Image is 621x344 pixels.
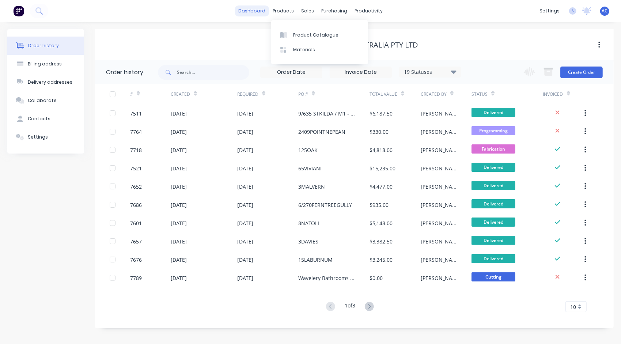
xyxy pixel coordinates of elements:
div: [PERSON_NAME] [421,128,457,136]
div: 7652 [130,183,142,190]
div: [DATE] [237,219,253,227]
button: Billing address [7,55,84,73]
div: PO # [298,84,370,104]
div: 65VIVIANI [298,165,322,172]
div: Invoiced [543,84,584,104]
div: 3MALVERN [298,183,325,190]
div: Materials [293,46,315,53]
div: $5,148.00 [370,219,393,227]
span: Fabrication [472,144,515,154]
input: Order Date [261,67,322,78]
button: Settings [7,128,84,146]
div: 1 of 3 [345,302,355,312]
div: [DATE] [237,274,253,282]
div: [PERSON_NAME] [421,201,457,209]
div: [DATE] [171,183,187,190]
div: [PERSON_NAME] [421,183,457,190]
div: $3,382.50 [370,238,393,245]
div: 7511 [130,110,142,117]
div: Contacts [28,116,50,122]
div: $4,477.00 [370,183,393,190]
div: 7789 [130,274,142,282]
span: AC [602,8,608,14]
div: [DATE] [237,146,253,154]
div: [DATE] [237,128,253,136]
div: # [130,84,171,104]
div: [DATE] [171,219,187,227]
div: Delivery addresses [28,79,72,86]
div: [DATE] [237,238,253,245]
div: $6,187.50 [370,110,393,117]
div: purchasing [318,5,351,16]
div: 7764 [130,128,142,136]
div: 15LABURNUM [298,256,333,264]
a: Materials [271,42,368,57]
a: Product Catalogue [271,27,368,42]
div: 7718 [130,146,142,154]
div: [DATE] [171,256,187,264]
div: [DATE] [171,146,187,154]
div: Invoiced [543,91,563,98]
div: [DATE] [171,274,187,282]
div: Created By [421,91,447,98]
div: [PERSON_NAME] [421,219,457,227]
div: Settings [28,134,48,140]
div: 7676 [130,256,142,264]
div: [PERSON_NAME] [421,146,457,154]
button: Collaborate [7,91,84,110]
div: [DATE] [237,110,253,117]
span: 10 [570,303,576,311]
div: Billing address [28,61,62,67]
div: [DATE] [237,183,253,190]
div: Wavelery Bathrooms - Vanity [298,274,355,282]
div: 19 Statuses [400,68,461,76]
div: [DATE] [171,165,187,172]
span: Delivered [472,108,515,117]
div: Total Value [370,84,420,104]
div: $0.00 [370,274,383,282]
div: Status [472,84,543,104]
div: Required [237,91,258,98]
div: 7686 [130,201,142,209]
div: Product Catalogue [293,32,338,38]
div: 125OAK [298,146,318,154]
span: Delivered [472,199,515,208]
span: Delivered [472,163,515,172]
span: Cutting [472,272,515,281]
div: [PERSON_NAME] [421,165,457,172]
div: [DATE] [237,165,253,172]
a: dashboard [235,5,269,16]
span: Delivered [472,181,515,190]
div: [DATE] [237,201,253,209]
div: settings [536,5,563,16]
button: Create Order [560,67,603,78]
div: [DATE] [171,238,187,245]
div: [DATE] [171,128,187,136]
div: Created By [421,84,472,104]
span: Delivered [472,236,515,245]
img: Factory [13,5,24,16]
button: Delivery addresses [7,73,84,91]
div: productivity [351,5,386,16]
div: Collaborate [28,97,57,104]
div: $15,235.00 [370,165,395,172]
div: PO # [298,91,308,98]
div: [PERSON_NAME] [421,238,457,245]
div: 8NATOLI [298,219,319,227]
div: [PERSON_NAME] [421,256,457,264]
div: [DATE] [237,256,253,264]
div: $4,818.00 [370,146,393,154]
div: Created [171,84,237,104]
div: [PERSON_NAME] [421,274,457,282]
div: 7521 [130,165,142,172]
span: Delivered [472,254,515,263]
div: [DATE] [171,201,187,209]
span: Programming [472,126,515,135]
div: 7601 [130,219,142,227]
div: 2409POINTNEPEAN [298,128,345,136]
div: # [130,91,133,98]
div: 6/270FERNTREEGULLY [298,201,352,209]
div: $3,245.00 [370,256,393,264]
div: products [269,5,298,16]
input: Search... [177,65,249,80]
